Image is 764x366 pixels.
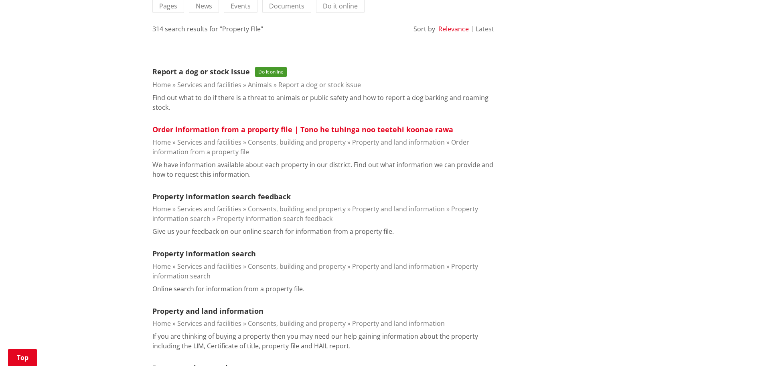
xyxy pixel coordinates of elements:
a: Order information from a property file | Tono he tuhinga noo teetehi koonae rawa [152,125,453,134]
a: Property information search [152,262,478,280]
span: Pages [159,2,177,10]
a: Top [8,349,37,366]
a: Consents, building and property [248,204,346,213]
a: Property information search feedback [152,192,291,201]
a: Property information search [152,204,478,223]
a: Property and land information [352,262,445,271]
p: Give us your feedback on our online search for information from a property file. [152,227,394,236]
span: News [196,2,212,10]
iframe: Messenger Launcher [727,332,756,361]
a: Home [152,204,171,213]
a: Home [152,80,171,89]
div: 314 search results for "Property FIle" [152,24,263,34]
p: Online search for information from a property file. [152,284,304,294]
a: Property and land information [352,319,445,328]
a: Home [152,262,171,271]
a: Order information from a property file [152,138,469,156]
span: Events [231,2,251,10]
a: Services and facilities [177,319,241,328]
a: Consents, building and property [248,319,346,328]
a: Property information search feedback [217,214,332,223]
a: Services and facilities [177,262,241,271]
button: Latest [476,25,494,33]
p: We have information available about each property in our district. Find out what information we c... [152,160,494,179]
a: Services and facilities [177,204,241,213]
p: Find out what to do if there is a threat to animals or public safety and how to report a dog bark... [152,93,494,112]
a: Property and land information [152,306,263,316]
span: Do it online [323,2,358,10]
a: Report a dog or stock issue [152,67,250,76]
a: Consents, building and property [248,138,346,147]
span: Documents [269,2,304,10]
a: Home [152,138,171,147]
button: Relevance [438,25,469,33]
span: Do it online [255,67,287,77]
a: Services and facilities [177,80,241,89]
a: Property and land information [352,138,445,147]
a: Report a dog or stock issue [278,80,361,89]
a: Home [152,319,171,328]
a: Consents, building and property [248,262,346,271]
a: Animals [248,80,272,89]
a: Services and facilities [177,138,241,147]
p: If you are thinking of buying a property then you may need our help gaining information about the... [152,331,494,351]
div: Sort by [413,24,435,34]
a: Property information search [152,249,256,258]
a: Property and land information [352,204,445,213]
